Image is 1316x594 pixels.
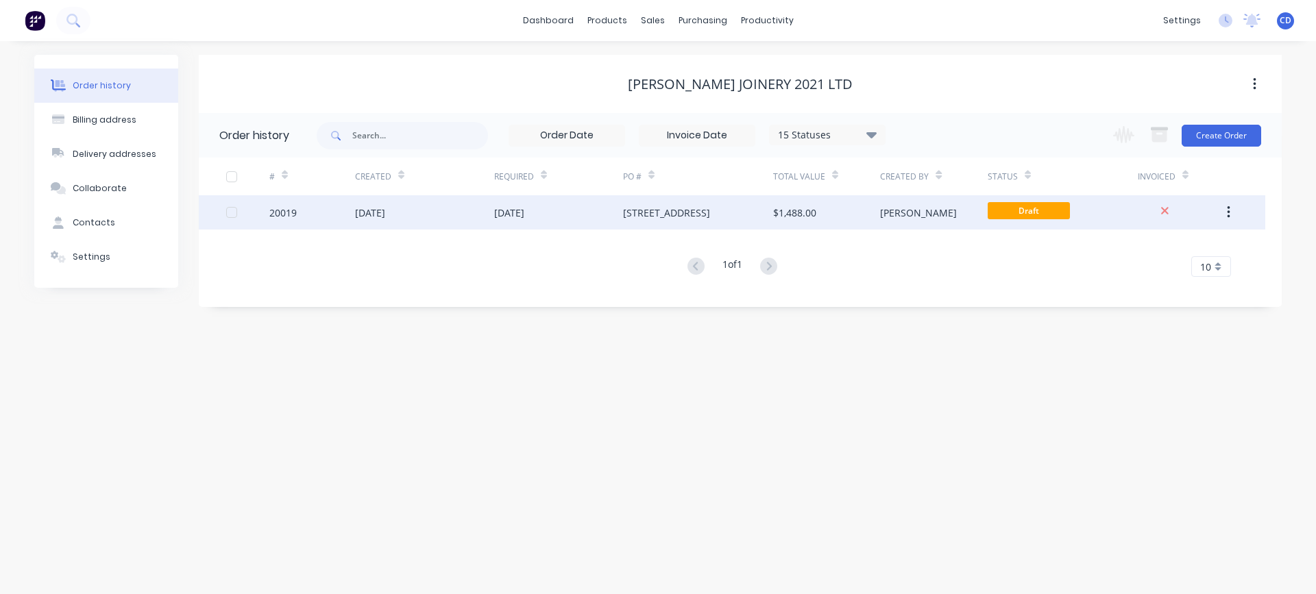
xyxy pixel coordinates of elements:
[352,122,488,149] input: Search...
[634,10,672,31] div: sales
[1200,260,1211,274] span: 10
[988,202,1070,219] span: Draft
[880,158,987,195] div: Created By
[355,171,391,183] div: Created
[34,103,178,137] button: Billing address
[219,127,289,144] div: Order history
[494,171,534,183] div: Required
[73,148,156,160] div: Delivery addresses
[623,158,773,195] div: PO #
[269,171,275,183] div: #
[880,206,957,220] div: [PERSON_NAME]
[73,216,115,229] div: Contacts
[1280,14,1291,27] span: CD
[773,206,816,220] div: $1,488.00
[494,206,524,220] div: [DATE]
[880,171,929,183] div: Created By
[73,251,110,263] div: Settings
[269,206,297,220] div: 20019
[34,171,178,206] button: Collaborate
[355,158,494,195] div: Created
[722,257,742,277] div: 1 of 1
[494,158,623,195] div: Required
[34,137,178,171] button: Delivery addresses
[672,10,734,31] div: purchasing
[988,171,1018,183] div: Status
[73,182,127,195] div: Collaborate
[628,76,853,92] div: [PERSON_NAME] Joinery 2021 Ltd
[509,125,624,146] input: Order Date
[773,158,880,195] div: Total Value
[516,10,581,31] a: dashboard
[988,158,1138,195] div: Status
[73,79,131,92] div: Order history
[734,10,801,31] div: productivity
[73,114,136,126] div: Billing address
[25,10,45,31] img: Factory
[1138,171,1175,183] div: Invoiced
[34,206,178,240] button: Contacts
[639,125,755,146] input: Invoice Date
[581,10,634,31] div: products
[770,127,885,143] div: 15 Statuses
[34,240,178,274] button: Settings
[34,69,178,103] button: Order history
[623,206,710,220] div: [STREET_ADDRESS]
[1138,158,1223,195] div: Invoiced
[269,158,355,195] div: #
[355,206,385,220] div: [DATE]
[773,171,825,183] div: Total Value
[1156,10,1208,31] div: settings
[623,171,642,183] div: PO #
[1182,125,1261,147] button: Create Order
